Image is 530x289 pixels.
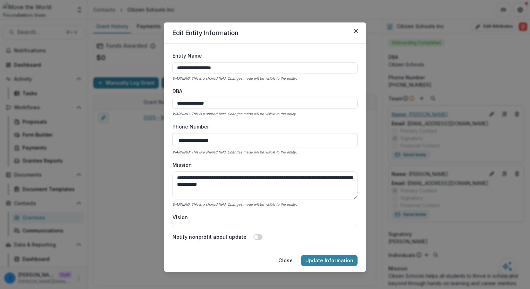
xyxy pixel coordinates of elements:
[172,150,297,154] i: WARNING: This is a shared field. Changes made will be visible to the entity.
[172,123,353,130] label: Phone Number
[301,255,358,266] button: Update Information
[172,87,353,95] label: DBA
[172,161,353,169] label: Mission
[172,214,353,221] label: Vision
[164,22,366,44] header: Edit Entity Information
[172,52,353,59] label: Entity Name
[172,202,297,206] i: WARNING: This is a shared field. Changes made will be visible to the entity.
[172,233,246,241] label: Notify nonprofit about update
[351,25,362,37] button: Close
[172,112,297,116] i: WARNING: This is a shared field. Changes made will be visible to the entity.
[274,255,297,266] button: Close
[172,76,297,80] i: WARNING: This is a shared field. Changes made will be visible to the entity.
